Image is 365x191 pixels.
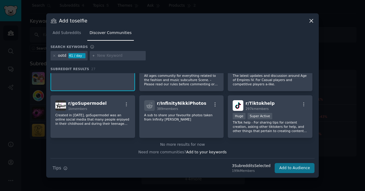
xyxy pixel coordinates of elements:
span: 389 members [157,107,178,111]
span: Add to your keywords [186,150,227,154]
span: 27 [91,67,96,71]
a: Add Subreddits [50,28,83,41]
span: r/ Tiktokhelp [245,101,275,106]
div: 199k Members [232,169,271,173]
span: r/ InfinityNikkiPhotos [157,101,207,106]
h3: Add to selfie [59,18,87,24]
span: Discover Communities [89,30,131,36]
span: Tips [53,165,61,171]
a: Discover Communities [87,28,134,41]
p: A sub to share your favourite photos taken from Infinity [PERSON_NAME] [144,113,219,121]
div: ootd [58,53,67,59]
p: Created in [DATE], goSupermodel was an online social media that many people enjoyed in their chil... [55,113,130,126]
div: 41 / day [68,53,85,59]
h3: Search keywords [50,45,88,49]
span: 1k members [68,107,87,111]
div: 3 Subreddit s Selected [232,163,271,169]
span: Subreddit Results [50,67,89,71]
p: TikTok help - For sharing tips for content creation, asking other tiktokers for help, and other t... [233,120,308,133]
button: Add to Audience [275,163,315,173]
div: Need more communities? [50,148,315,155]
button: Tips [50,163,70,173]
img: Tiktokhelp [233,100,243,111]
p: All ages community for everything related to the fashion and music subculture Scene. - Please rea... [144,73,219,86]
span: Add Subreddits [53,30,81,36]
span: 297k members [245,107,269,111]
div: No more results for now [50,142,315,148]
div: Huge [233,113,245,119]
p: The latest updates and discussion around Age of Empires IV. For Casual players and competitive pl... [233,73,308,86]
span: r/ goSupermodel [68,101,107,106]
div: Super Active [248,113,272,119]
input: New Keyword [97,53,144,59]
img: goSupermodel [55,100,66,111]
